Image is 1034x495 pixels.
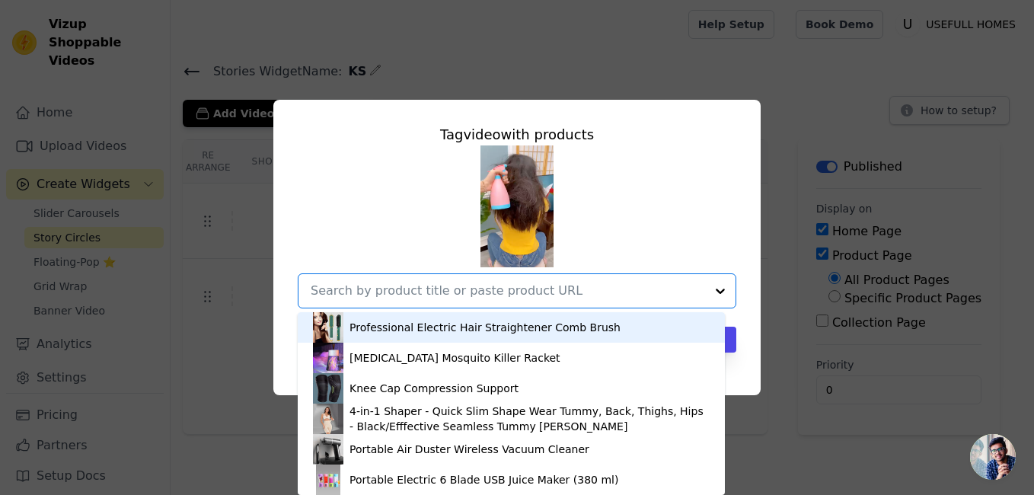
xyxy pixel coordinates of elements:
[349,381,519,396] div: Knee Cap Compression Support
[311,282,705,300] input: Search by product title or paste product URL
[313,404,343,434] img: product thumbnail
[349,350,560,366] div: [MEDICAL_DATA] Mosquito Killer Racket
[298,124,736,145] div: Tag video with products
[313,373,343,404] img: product thumbnail
[313,343,343,373] img: product thumbnail
[480,145,554,267] img: tn-db5d0880258a4e09bbf3475319b6db7c.png
[313,434,343,465] img: product thumbnail
[349,404,710,434] div: 4-in-1 Shaper - Quick Slim Shape Wear Tummy, Back, Thighs, Hips - Black/Efffective Seamless Tummy...
[349,472,618,487] div: Portable Electric 6 Blade USB Juice Maker (380 ml)
[313,465,343,495] img: product thumbnail
[970,434,1016,480] a: Open chat
[349,320,621,335] div: Professional Electric Hair Straightener Comb Brush
[349,442,589,457] div: Portable Air Duster Wireless Vacuum Cleaner
[313,312,343,343] img: product thumbnail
